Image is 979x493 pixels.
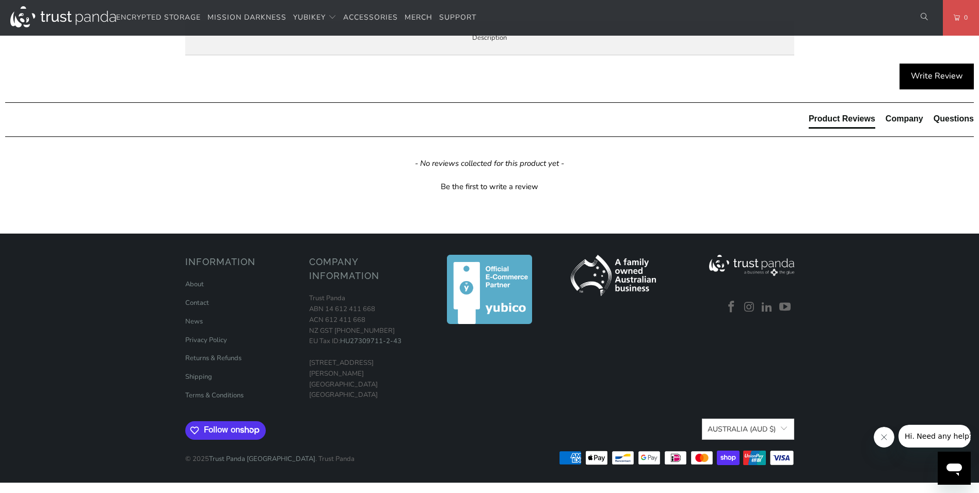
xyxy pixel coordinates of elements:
[116,12,201,22] span: Encrypted Storage
[439,12,476,22] span: Support
[293,6,336,30] summary: YubiKey
[934,113,974,125] div: Questions
[185,21,794,56] label: Description
[185,317,203,326] a: News
[293,12,326,22] span: YubiKey
[185,335,227,345] a: Privacy Policy
[207,6,286,30] a: Mission Darkness
[724,301,740,314] a: Trust Panda Australia on Facebook
[405,12,432,22] span: Merch
[415,158,564,169] em: - No reviews collected for this product yet -
[742,301,757,314] a: Trust Panda Australia on Instagram
[778,301,793,314] a: Trust Panda Australia on YouTube
[185,280,204,289] a: About
[207,12,286,22] span: Mission Darkness
[886,113,923,125] div: Company
[760,301,775,314] a: Trust Panda Australia on LinkedIn
[116,6,476,30] nav: Translation missing: en.navigation.header.main_nav
[898,425,971,448] iframe: Message from company
[439,6,476,30] a: Support
[6,7,74,16] span: Hi. Need any help?
[900,64,974,89] div: Write Review
[702,419,794,440] button: Australia (AUD $)
[340,336,402,346] a: HU27309711-2-43
[185,443,355,465] p: © 2025 . Trust Panda
[5,179,974,192] div: Be the first to write a review
[938,452,971,485] iframe: Button to launch messaging window
[441,181,538,192] div: Be the first to write a review
[874,427,894,448] iframe: Close message
[405,6,432,30] a: Merch
[343,6,398,30] a: Accessories
[809,113,974,134] div: Reviews Tabs
[960,12,968,23] span: 0
[116,6,201,30] a: Encrypted Storage
[185,353,242,363] a: Returns & Refunds
[209,454,315,464] a: Trust Panda [GEOGRAPHIC_DATA]
[185,372,212,381] a: Shipping
[343,12,398,22] span: Accessories
[10,6,116,27] img: Trust Panda Australia
[309,293,423,400] p: Trust Panda ABN 14 612 411 668 ACN 612 411 668 NZ GST [PHONE_NUMBER] EU Tax ID: [STREET_ADDRESS][...
[185,391,244,400] a: Terms & Conditions
[809,113,875,125] div: Product Reviews
[185,298,209,307] a: Contact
